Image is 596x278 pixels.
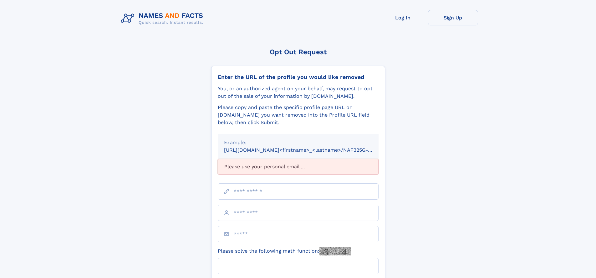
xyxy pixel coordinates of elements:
div: Example: [224,139,372,146]
label: Please solve the following math function: [218,247,351,255]
img: Logo Names and Facts [118,10,208,27]
div: Please copy and paste the specific profile page URL on [DOMAIN_NAME] you want removed into the Pr... [218,104,379,126]
div: You, or an authorized agent on your behalf, may request to opt-out of the sale of your informatio... [218,85,379,100]
div: Opt Out Request [211,48,385,56]
a: Sign Up [428,10,478,25]
div: Please use your personal email ... [218,159,379,175]
small: [URL][DOMAIN_NAME]<firstname>_<lastname>/NAF325G-xxxxxxxx [224,147,390,153]
div: Enter the URL of the profile you would like removed [218,74,379,81]
a: Log In [378,10,428,25]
